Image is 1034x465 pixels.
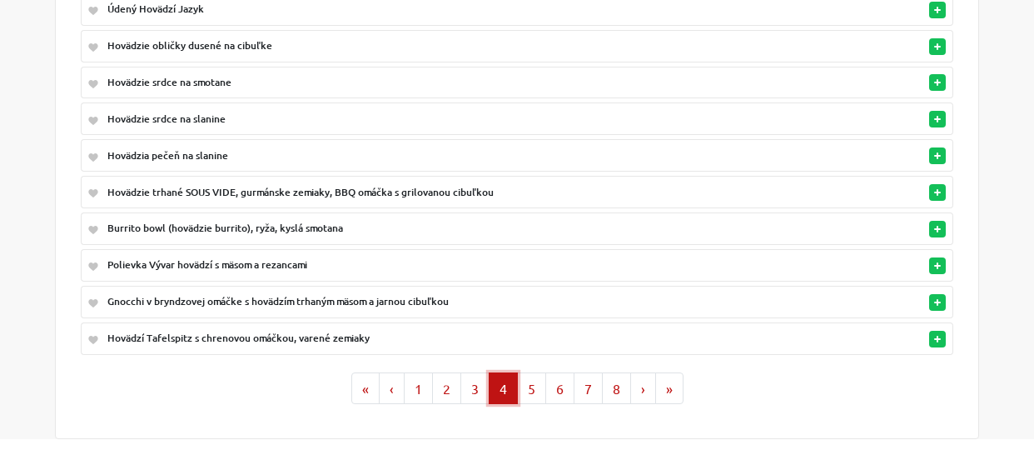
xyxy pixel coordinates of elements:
[107,294,792,309] div: Gnocchi v bryndzovej omáčke s hovädzím trhaným mäsom a jarnou cibuľkou
[107,75,792,90] div: Hovädzie srdce na smotane
[107,38,792,53] div: Hovädzie obličky dusené na cibuľke
[489,372,518,404] button: Go to page 4
[404,372,433,404] button: Go to page 1
[655,372,684,404] button: Go to last page
[107,148,792,163] div: Hovädzia pečeň na slanine
[574,372,603,404] button: Go to page 7
[602,372,631,404] button: Go to page 8
[107,2,792,17] div: Údený Hovädzí Jazyk
[81,372,953,404] ul: Pagination
[545,372,574,404] button: Go to page 6
[379,372,405,404] button: Go to previous page
[460,372,490,404] button: Go to page 3
[107,185,792,200] div: Hovädzie trhané SOUS VIDE, gurmánske zemiaky, BBQ omáčka s grilovanou cibuľkou
[107,112,792,127] div: Hovädzie srdce na slanine
[107,331,792,346] div: Hovädzí Tafelspitz s chrenovou omáčkou, varené zemiaky
[107,221,792,236] div: Burrito bowl (hovädzie burrito), ryža, kyslá smotana
[630,372,656,404] button: Go to next page
[351,372,380,404] button: Go to first page
[517,372,546,404] button: Go to page 5
[107,257,792,272] div: Polievka Vývar hovädzí s mäsom a rezancami
[432,372,461,404] button: Go to page 2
